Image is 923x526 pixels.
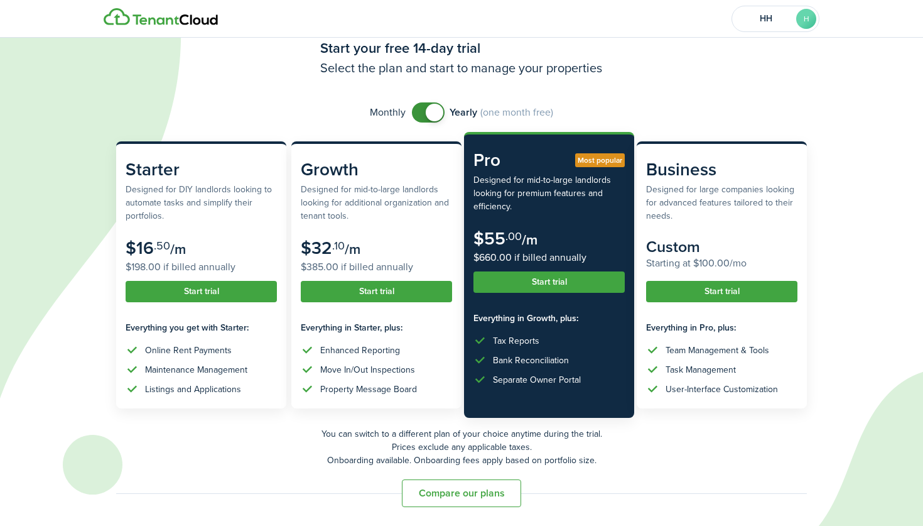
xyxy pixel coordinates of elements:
button: Start trial [646,281,797,302]
subscription-pricing-card-price-annual: $198.00 if billed annually [126,260,277,275]
h1: Start your free 14-day trial [320,38,603,58]
subscription-pricing-card-price-period: /m [522,229,537,250]
subscription-pricing-card-description: Designed for DIY landlords looking to automate tasks and simplify their portfolios. [126,183,277,222]
subscription-pricing-card-features-title: Everything in Starter, plus: [301,321,452,334]
subscription-pricing-card-features-title: Everything in Pro, plus: [646,321,797,334]
span: Most popular [578,155,622,166]
span: Monthly [370,105,406,120]
img: Logo [104,8,218,26]
div: Enhanced Reporting [320,344,400,357]
subscription-pricing-card-price-annual: Starting at $100.00/mo [646,256,797,271]
div: Online Rent Payments [145,344,232,357]
subscription-pricing-card-features-title: Everything in Growth, plus: [473,312,625,325]
subscription-pricing-card-price-period: /m [170,239,186,260]
subscription-pricing-card-price-period: /m [345,239,360,260]
subscription-pricing-card-price-annual: $385.00 if billed annually [301,260,452,275]
div: Property Message Board [320,383,417,396]
div: Separate Owner Portal [493,373,581,386]
subscription-pricing-card-price-cents: .50 [154,238,170,254]
subscription-pricing-card-price-amount: $55 [473,226,505,251]
h3: Select the plan and start to manage your properties [320,58,603,77]
avatar-text: H [796,9,816,29]
button: Open menu [731,6,819,32]
subscription-pricing-card-title: Starter [126,156,277,183]
subscription-pricing-card-price-annual: $660.00 if billed annually [473,250,625,265]
subscription-pricing-card-price-cents: .10 [332,238,345,254]
subscription-pricing-card-title: Growth [301,156,452,183]
subscription-pricing-card-title: Business [646,156,797,183]
subscription-pricing-card-title: Pro [473,147,625,173]
div: Bank Reconciliation [493,354,569,367]
subscription-pricing-card-price-amount: Custom [646,235,700,258]
subscription-pricing-card-description: Designed for large companies looking for advanced features tailored to their needs. [646,183,797,222]
div: Listings and Applications [145,383,241,396]
button: Start trial [126,281,277,302]
subscription-pricing-card-price-cents: .00 [505,228,522,244]
button: Start trial [301,281,452,302]
div: Team Management & Tools [666,344,769,357]
subscription-pricing-card-description: Designed for mid-to-large landlords looking for additional organization and tenant tools. [301,183,452,222]
subscription-pricing-card-description: Designed for mid-to-large landlords looking for premium features and efficiency. [473,173,625,213]
div: Task Management [666,363,736,376]
subscription-pricing-card-price-amount: $32 [301,235,332,261]
div: User-Interface Customization [666,383,778,396]
div: Tax Reports [493,334,539,348]
div: Move In/Out Inspections [320,363,415,376]
subscription-pricing-card-features-title: Everything you get with Starter: [126,321,277,334]
span: HH [741,14,791,23]
button: Start trial [473,271,625,293]
button: Compare our plans [402,479,521,507]
p: You can switch to a different plan of your choice anytime during the trial. Prices exclude any ap... [116,427,807,467]
subscription-pricing-card-price-amount: $16 [126,235,154,261]
div: Maintenance Management [145,363,247,376]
